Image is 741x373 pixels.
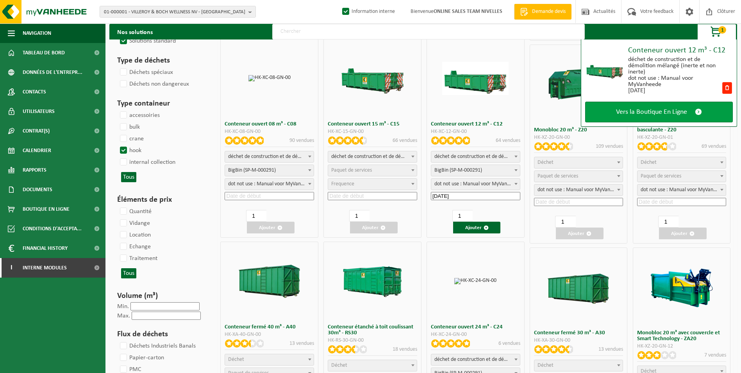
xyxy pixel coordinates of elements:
[637,198,727,206] input: Date de début
[331,167,372,173] span: Paquet de services
[393,136,417,145] p: 66 vendues
[118,206,152,217] label: Quantité
[431,354,520,366] span: déchet de construction et de démolition mélangé (inerte et non inerte)
[658,216,679,228] input: 1
[225,121,314,127] h3: Conteneur ouvert 08 m³ - C08
[328,151,417,163] span: déchet de construction et de démolition mélangé (inerte et non inerte)
[637,135,727,140] div: HK-XZ-20-GN-01
[598,345,623,353] p: 13 vendues
[431,192,520,200] input: Date de début
[117,98,206,109] h3: Type containeur
[117,290,206,302] h3: Volume (m³)
[628,47,733,54] div: Conteneur ouvert 12 m³ - C12
[118,229,151,241] label: Location
[648,254,715,320] img: HK-XZ-20-GN-12
[331,362,347,368] span: Déchet
[537,362,554,368] span: Déchet
[328,192,417,200] input: Date de début
[23,258,67,278] span: Interne modules
[637,185,726,195] span: dot not use : Manual voor MyVanheede
[23,239,68,258] span: Financial History
[596,142,623,151] p: 109 vendues
[289,339,314,348] p: 13 vendues
[23,23,51,43] span: Navigation
[23,180,52,199] span: Documents
[431,129,520,134] div: HK-XC-12-GN-00
[431,354,520,365] span: déchet de construction et de démolition mélangé (inerte et non inerte)
[331,181,354,187] span: Frequence
[442,62,509,95] img: HK-XC-12-GN-00
[637,121,727,133] h3: Monobloc 20 m³ avec installation basculante - Z20
[431,151,520,162] span: déchet de construction et de démolition mélangé (inerte et non inerte)
[118,109,160,121] label: accessoiries
[23,199,70,219] span: Boutique en ligne
[534,330,623,336] h3: Conteneur fermé 30 m³ - A30
[23,43,65,63] span: Tableau de bord
[225,165,314,176] span: BigBin (SP-M-000291)
[236,265,303,298] img: HK-XA-40-GN-00
[628,56,721,75] div: déchet de construction et de démolition mélangé (inerte et non inerte)
[117,313,130,319] label: Max.
[641,173,681,179] span: Paquet de services
[453,222,501,233] button: Ajouter
[117,328,206,340] h3: Flux de déchets
[496,136,520,145] p: 64 vendues
[23,63,82,82] span: Données de l'entrepr...
[718,26,726,34] span: 1
[225,178,314,190] span: dot not use : Manual voor MyVanheede
[585,60,624,79] img: HK-XC-12-GN-00
[454,278,496,284] img: HK-XC-24-GN-00
[23,160,46,180] span: Rapports
[637,330,727,342] h3: Monobloc 20 m³ avec couvercle et Smart Technology - ZA20
[118,340,196,352] label: Déchets Industriels Banals
[534,198,623,206] input: Date de début
[431,165,520,176] span: BigBin (SP-M-000291)
[637,344,727,349] div: HK-XZ-20-GN-12
[118,253,157,264] label: Traitement
[118,241,151,253] label: Echange
[628,75,721,88] div: dot not use : Manual voor MyVanheede
[248,75,291,81] img: HK-XC-08-GN-00
[23,102,55,121] span: Utilisateurs
[616,108,687,116] span: Vers la Boutique En Ligne
[118,217,150,229] label: Vidange
[8,258,15,278] span: I
[118,352,164,364] label: Papier-carton
[328,324,417,336] h3: Conteneur étanché à toit coulissant 30m³ - RS30
[628,88,721,94] div: [DATE]
[247,222,295,233] button: Ajouter
[530,8,568,16] span: Demande devis
[431,179,520,190] span: dot not use : Manual voor MyVanheede
[556,228,604,239] button: Ajouter
[118,145,141,156] label: hook
[339,62,406,95] img: HK-XC-15-GN-00
[225,151,314,162] span: déchet de construction et de démolition mélangé (inerte et non inerte)
[545,51,612,117] img: HK-XZ-20-GN-00
[637,184,727,196] span: dot not use : Manual voor MyVanheede
[225,179,314,190] span: dot not use : Manual voor MyVanheede
[534,127,623,133] h3: Monobloc 20 m³ - Z20
[100,6,256,18] button: 01-000001 - VILLEROY & BOCH WELLNESS NV - [GEOGRAPHIC_DATA]
[225,165,314,176] span: BigBin (SP-M-000291)
[350,222,398,233] button: Ajouter
[431,121,520,127] h3: Conteneur ouvert 12 m³ - C12
[498,339,520,348] p: 6 vendues
[118,66,173,78] label: Déchets spéciaux
[118,121,140,133] label: bulk
[431,178,520,190] span: dot not use : Manual voor MyVanheede
[545,271,612,304] img: HK-XA-30-GN-00
[537,173,578,179] span: Paquet de services
[117,303,129,310] label: Min.
[431,324,520,330] h3: Conteneur ouvert 24 m³ - C24
[328,121,417,127] h3: Conteneur ouvert 15 m³ - C15
[534,338,623,343] div: HK-XA-30-GN-00
[246,210,266,222] input: 1
[704,351,726,359] p: 7 vendues
[534,184,623,196] span: dot not use : Manual voor MyVanheede
[225,192,314,200] input: Date de début
[225,332,314,337] div: HK-XA-40-GN-00
[118,156,175,168] label: internal collection
[23,82,46,102] span: Contacts
[341,6,395,18] label: Information interne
